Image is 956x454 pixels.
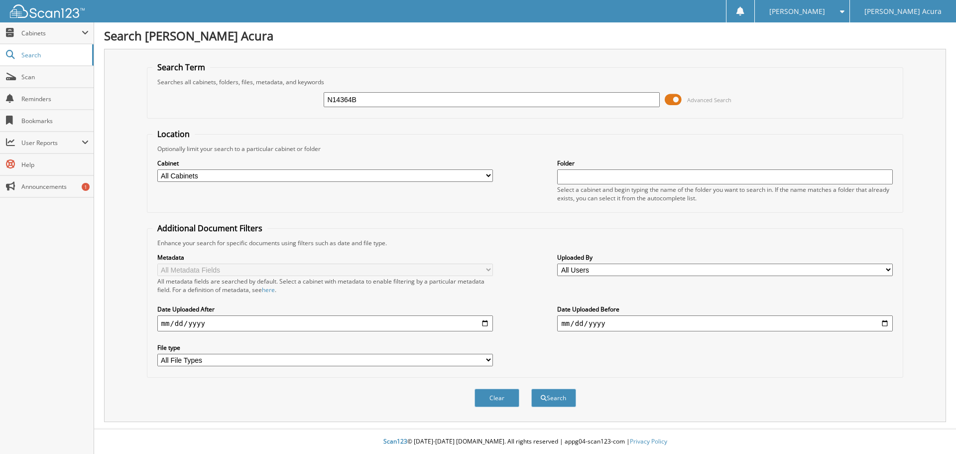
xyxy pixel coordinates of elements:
span: Cabinets [21,29,82,37]
button: Search [531,389,576,407]
input: start [157,315,493,331]
div: Select a cabinet and begin typing the name of the folder you want to search in. If the name match... [557,185,893,202]
span: Help [21,160,89,169]
label: File type [157,343,493,352]
label: Uploaded By [557,253,893,262]
div: © [DATE]-[DATE] [DOMAIN_NAME]. All rights reserved | appg04-scan123-com | [94,430,956,454]
span: Advanced Search [687,96,731,104]
span: [PERSON_NAME] [769,8,825,14]
span: Announcements [21,182,89,191]
a: Privacy Policy [630,437,667,446]
div: Enhance your search for specific documents using filters such as date and file type. [152,239,898,247]
input: end [557,315,893,331]
legend: Search Term [152,62,210,73]
span: User Reports [21,139,82,147]
span: Scan123 [383,437,407,446]
label: Date Uploaded Before [557,305,893,313]
iframe: Chat Widget [906,406,956,454]
label: Date Uploaded After [157,305,493,313]
h1: Search [PERSON_NAME] Acura [104,27,946,44]
label: Cabinet [157,159,493,167]
label: Folder [557,159,893,167]
div: 1 [82,183,90,191]
button: Clear [475,389,519,407]
img: scan123-logo-white.svg [10,4,85,18]
legend: Additional Document Filters [152,223,267,234]
label: Metadata [157,253,493,262]
span: Reminders [21,95,89,103]
span: Scan [21,73,89,81]
legend: Location [152,129,195,140]
span: [PERSON_NAME] Acura [864,8,942,14]
div: Searches all cabinets, folders, files, metadata, and keywords [152,78,898,86]
div: All metadata fields are searched by default. Select a cabinet with metadata to enable filtering b... [157,277,493,294]
span: Bookmarks [21,117,89,125]
div: Optionally limit your search to a particular cabinet or folder [152,145,898,153]
span: Search [21,51,87,59]
a: here [262,286,275,294]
